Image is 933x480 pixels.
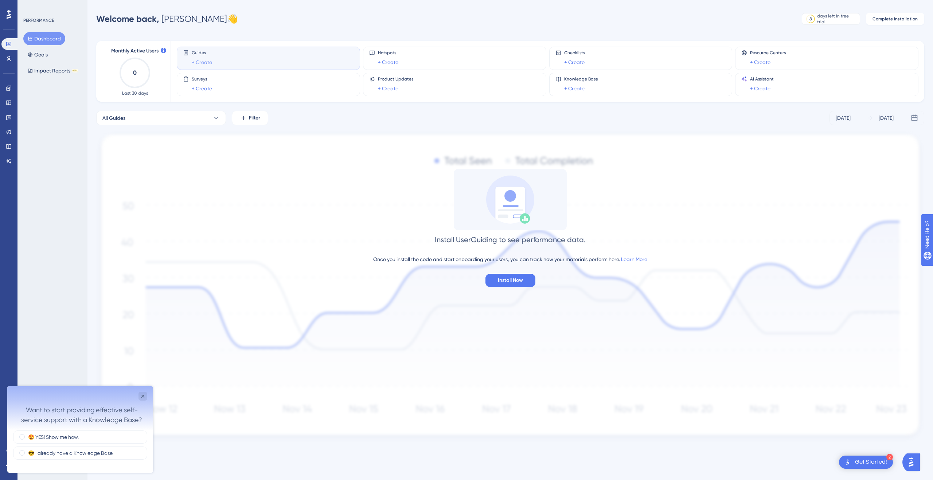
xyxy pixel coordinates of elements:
[378,58,398,67] a: + Create
[750,58,770,67] a: + Create
[485,274,535,287] button: Install Now
[111,47,159,55] span: Monthly Active Users
[96,13,238,25] div: [PERSON_NAME] 👋
[102,114,125,122] span: All Guides
[435,235,586,245] div: Install UserGuiding to see performance data.
[232,111,268,125] button: Filter
[192,58,212,67] a: + Create
[249,114,260,122] span: Filter
[378,50,398,56] span: Hotspots
[564,50,585,56] span: Checklists
[836,114,851,122] div: [DATE]
[817,13,858,25] div: days left in free trial
[750,76,774,82] span: AI Assistant
[96,111,226,125] button: All Guides
[72,69,78,72] div: BETA
[192,84,212,93] a: + Create
[192,76,212,82] span: Surveys
[564,58,585,67] a: + Create
[886,454,893,460] div: 2
[564,76,598,82] span: Knowledge Base
[133,69,137,76] text: 0
[378,76,413,82] span: Product Updates
[621,256,647,262] a: Learn More
[879,114,894,122] div: [DATE]
[855,458,887,466] div: Get Started!
[866,13,924,25] button: Complete Installation
[750,50,786,56] span: Resource Centers
[23,32,65,45] button: Dashboard
[96,13,159,24] span: Welcome back,
[873,16,918,22] span: Complete Installation
[839,456,893,469] div: Open Get Started! checklist, remaining modules: 2
[23,17,54,23] div: PERFORMANCE
[23,48,52,61] button: Goals
[122,90,148,96] span: Last 30 days
[7,386,153,473] iframe: To enrich screen reader interactions, please activate Accessibility in Grammarly extension settings
[843,458,852,467] img: launcher-image-alternative-text
[373,255,647,264] div: Once you install the code and start onboarding your users, you can track how your materials perfo...
[192,50,212,56] span: Guides
[902,451,924,473] iframe: UserGuiding AI Assistant Launcher
[23,64,83,77] button: Impact ReportsBETA
[378,84,398,93] a: + Create
[17,2,46,11] span: Need Help?
[809,16,812,22] div: 8
[498,276,523,285] span: Install Now
[750,84,770,93] a: + Create
[96,131,924,442] img: 1ec67ef948eb2d50f6bf237e9abc4f97.svg
[564,84,585,93] a: + Create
